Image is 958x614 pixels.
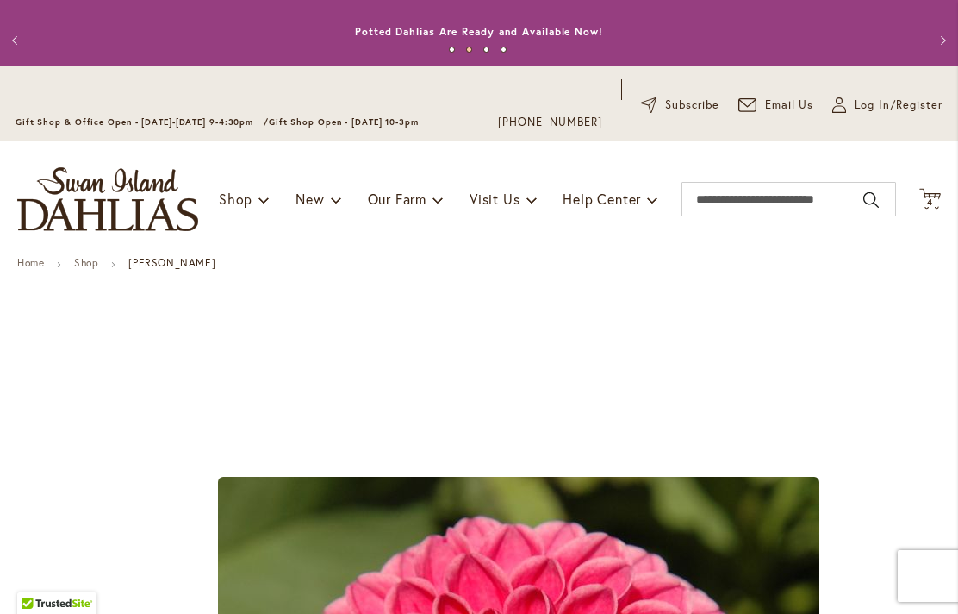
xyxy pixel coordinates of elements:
button: 4 of 4 [501,47,507,53]
button: Next [924,23,958,58]
span: New [295,190,324,208]
a: Email Us [738,97,814,114]
button: 4 [919,188,941,211]
span: Gift Shop & Office Open - [DATE]-[DATE] 9-4:30pm / [16,116,269,128]
a: Potted Dahlias Are Ready and Available Now! [355,25,603,38]
span: Visit Us [470,190,519,208]
strong: [PERSON_NAME] [128,256,215,269]
span: Email Us [765,97,814,114]
span: Our Farm [368,190,426,208]
span: Shop [219,190,252,208]
span: 4 [927,197,933,208]
span: Gift Shop Open - [DATE] 10-3pm [269,116,419,128]
iframe: Launch Accessibility Center [13,553,61,601]
button: 3 of 4 [483,47,489,53]
a: Log In/Register [832,97,942,114]
span: Log In/Register [855,97,942,114]
a: Shop [74,256,98,269]
a: Subscribe [641,97,719,114]
span: Subscribe [665,97,719,114]
a: Home [17,256,44,269]
button: 2 of 4 [466,47,472,53]
a: [PHONE_NUMBER] [498,114,602,131]
a: store logo [17,167,198,231]
button: 1 of 4 [449,47,455,53]
span: Help Center [563,190,641,208]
